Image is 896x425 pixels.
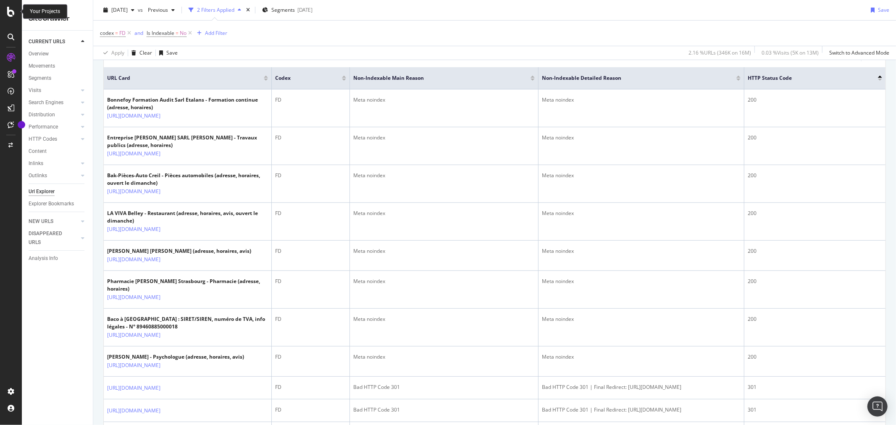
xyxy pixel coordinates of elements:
div: 0.03 % Visits ( 5K on 13M ) [762,49,819,56]
button: Save [867,3,889,17]
div: Content [29,147,47,156]
div: times [244,6,252,14]
div: FD [275,172,346,179]
div: Add Filter [205,29,227,37]
div: Meta noindex [542,315,741,323]
div: Bak-Pièces-Auto Creil - Pièces automobiles (adresse, horaires, ouvert le dimanche) [107,172,268,187]
a: [URL][DOMAIN_NAME] [107,112,160,120]
div: Visits [29,86,41,95]
button: Clear [128,46,152,60]
span: 2025 Aug. 22nd [111,6,128,13]
div: 301 [748,383,882,391]
a: HTTP Codes [29,135,79,144]
div: FD [275,134,346,142]
div: Meta noindex [542,134,741,142]
a: [URL][DOMAIN_NAME] [107,293,160,302]
div: [DATE] [297,6,313,13]
div: Meta noindex [542,96,741,104]
div: FD [275,353,346,361]
span: URL Card [107,74,262,82]
div: 301 [748,406,882,414]
div: 200 [748,315,882,323]
div: Apply [111,49,124,56]
div: Inlinks [29,159,43,168]
div: [PERSON_NAME] [PERSON_NAME] (adresse, horaires, avis) [107,247,251,255]
div: FD [275,383,346,391]
a: Explorer Bookmarks [29,199,87,208]
div: Tooltip anchor [18,121,25,129]
div: Meta noindex [353,172,535,179]
div: 200 [748,96,882,104]
span: Is Indexable [147,29,174,37]
div: 200 [748,134,882,142]
div: Meta noindex [353,315,535,323]
div: Meta noindex [542,210,741,217]
div: FD [275,247,346,255]
span: FD [119,27,126,39]
div: Meta noindex [542,247,741,255]
div: and [134,29,143,37]
button: Switch to Advanced Mode [826,46,889,60]
a: Inlinks [29,159,79,168]
button: 2 Filters Applied [185,3,244,17]
a: Url Explorer [29,187,87,196]
div: FD [275,315,346,323]
div: 200 [748,353,882,361]
div: Meta noindex [353,96,535,104]
span: vs [138,6,145,13]
div: Bad HTTP Code 301 [353,383,535,391]
a: NEW URLS [29,217,79,226]
div: NEW URLS [29,217,53,226]
div: Clear [139,49,152,56]
div: Meta noindex [353,278,535,285]
a: CURRENT URLS [29,37,79,46]
a: [URL][DOMAIN_NAME] [107,225,160,233]
div: Analysis Info [29,254,58,263]
div: 2 Filters Applied [197,6,234,13]
span: = [115,29,118,37]
div: Save [878,6,889,13]
span: Non-Indexable Main Reason [353,74,518,82]
a: [URL][DOMAIN_NAME] [107,255,160,264]
div: Movements [29,62,55,71]
div: Switch to Advanced Mode [829,49,889,56]
a: Movements [29,62,87,71]
div: Bad HTTP Code 301 [353,406,535,414]
div: [PERSON_NAME] - Psychologue (adresse, horaires, avis) [107,353,244,361]
div: FD [275,278,346,285]
a: Outlinks [29,171,79,180]
div: Meta noindex [353,247,535,255]
div: Your Projects [30,8,60,15]
button: Segments[DATE] [259,3,316,17]
span: Previous [145,6,168,13]
div: Entreprise [PERSON_NAME] SARL [PERSON_NAME] - Travaux publics (adresse, horaires) [107,134,268,149]
a: Content [29,147,87,156]
div: FD [275,210,346,217]
div: Url Explorer [29,187,55,196]
a: [URL][DOMAIN_NAME] [107,384,160,392]
button: Save [156,46,178,60]
div: Performance [29,123,58,131]
a: [URL][DOMAIN_NAME] [107,187,160,196]
div: Distribution [29,110,55,119]
div: Pharmacie [PERSON_NAME] Strasbourg - Pharmacie (adresse, horaires) [107,278,268,293]
a: Distribution [29,110,79,119]
div: Outlinks [29,171,47,180]
div: Baco à [GEOGRAPHIC_DATA] : SIRET/SIREN, numéro de TVA, info légales - N° 89460885000018 [107,315,268,331]
div: HTTP Codes [29,135,57,144]
button: [DATE] [100,3,138,17]
span: HTTP Status Code [748,74,865,82]
div: FD [275,406,346,414]
div: Segments [29,74,51,83]
button: Add Filter [194,28,227,38]
div: Meta noindex [353,210,535,217]
span: No [180,27,187,39]
div: Search Engines [29,98,63,107]
div: FD [275,96,346,104]
a: DISAPPEARED URLS [29,229,79,247]
div: Bad HTTP Code 301 | Final Redirect: [URL][DOMAIN_NAME] [542,406,741,414]
a: [URL][DOMAIN_NAME] [107,150,160,158]
div: Save [166,49,178,56]
div: 200 [748,172,882,179]
button: Apply [100,46,124,60]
